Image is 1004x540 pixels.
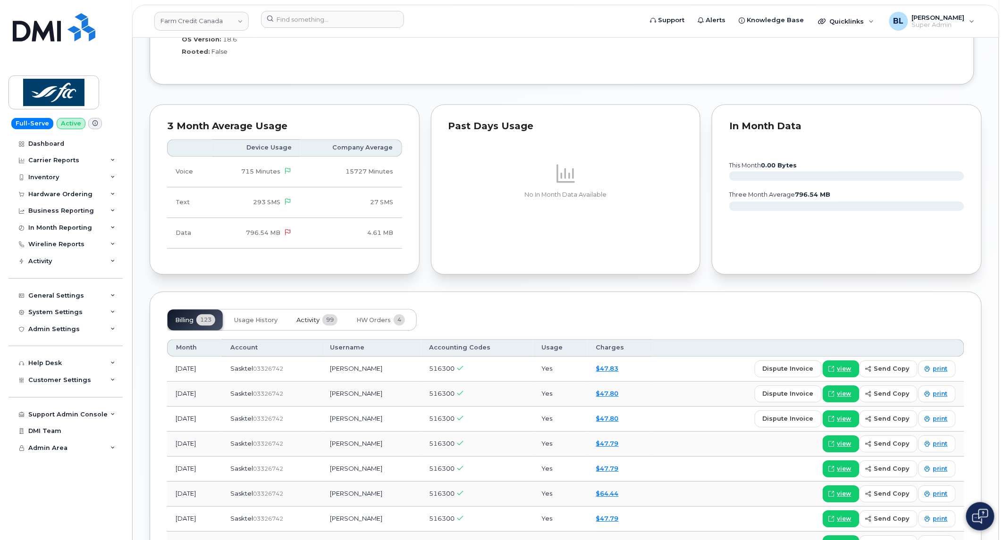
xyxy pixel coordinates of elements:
button: send copy [860,410,918,427]
span: send copy [874,364,910,373]
div: In Month Data [729,122,964,131]
span: print [933,490,948,498]
span: 03326742 [253,415,283,422]
span: Knowledge Base [747,16,804,25]
span: print [933,365,948,373]
td: Voice [167,157,212,187]
a: view [823,435,860,452]
span: send copy [874,489,910,498]
span: 715 Minutes [241,168,280,175]
span: 796.54 MB [246,229,280,236]
tspan: 796.54 MB [795,191,831,198]
a: Knowledge Base [733,11,811,30]
td: Yes [533,482,588,507]
button: send copy [860,485,918,502]
span: Sasktel [230,515,253,522]
button: dispute invoice [755,410,822,427]
span: 516300 [430,415,455,422]
td: [DATE] [167,457,222,482]
td: Yes [533,357,588,382]
span: Sasktel [230,490,253,497]
a: Alerts [692,11,733,30]
div: Brandon Lam [883,12,981,31]
span: 516300 [430,490,455,497]
button: send copy [860,435,918,452]
span: 4 [394,314,405,325]
a: $64.44 [596,490,619,497]
th: Device Usage [212,139,300,156]
span: 516300 [430,440,455,447]
td: [DATE] [167,432,222,457]
span: print [933,390,948,398]
td: 15727 Minutes [300,157,402,187]
th: Accounting Codes [421,339,533,356]
span: 516300 [430,465,455,472]
span: Sasktel [230,440,253,447]
button: send copy [860,510,918,527]
td: Yes [533,407,588,432]
span: 18.6 [223,35,237,43]
span: view [837,490,852,498]
a: print [919,510,956,527]
td: [PERSON_NAME] [321,507,421,532]
input: Find something... [261,11,404,28]
td: [DATE] [167,357,222,382]
a: $47.79 [596,440,619,447]
th: Usage [533,339,588,356]
td: [PERSON_NAME] [321,382,421,407]
td: [DATE] [167,382,222,407]
span: Sasktel [230,465,253,472]
span: print [933,440,948,448]
tspan: 0.00 Bytes [761,162,797,169]
td: Data [167,218,212,249]
span: 99 [322,314,337,325]
div: 3 Month Average Usage [167,122,402,131]
th: Account [222,339,322,356]
span: Sasktel [230,365,253,372]
a: $47.80 [596,390,619,397]
a: print [919,460,956,477]
text: three month average [729,191,831,198]
a: view [823,510,860,527]
div: Past Days Usage [448,122,683,131]
td: Text [167,187,212,218]
span: 03326742 [253,515,283,522]
span: 03326742 [253,465,283,472]
span: 03326742 [253,490,283,497]
a: $47.80 [596,415,619,422]
p: No In Month Data Available [448,191,683,199]
span: print [933,415,948,423]
td: [PERSON_NAME] [321,457,421,482]
span: send copy [874,414,910,423]
label: Rooted: [182,47,210,56]
span: HW Orders [356,316,391,324]
a: print [919,360,956,377]
span: 293 SMS [253,199,280,206]
td: 4.61 MB [300,218,402,249]
span: False [211,48,228,55]
a: view [823,410,860,427]
span: 03326742 [253,440,283,447]
label: OS Version: [182,35,221,44]
span: view [837,390,852,398]
span: 516300 [430,390,455,397]
a: view [823,360,860,377]
a: $47.79 [596,465,619,472]
span: 516300 [430,365,455,372]
a: $47.79 [596,515,619,522]
span: Super Admin [912,21,965,29]
a: Farm Credit Canada [154,12,249,31]
span: dispute invoice [763,389,814,398]
span: Quicklinks [830,17,864,25]
td: 27 SMS [300,187,402,218]
a: print [919,485,956,502]
span: Usage History [234,316,278,324]
span: view [837,440,852,448]
button: dispute invoice [755,385,822,402]
span: [PERSON_NAME] [912,14,965,21]
span: print [933,515,948,523]
span: 516300 [430,515,455,522]
td: [DATE] [167,507,222,532]
span: dispute invoice [763,364,814,373]
span: send copy [874,464,910,473]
